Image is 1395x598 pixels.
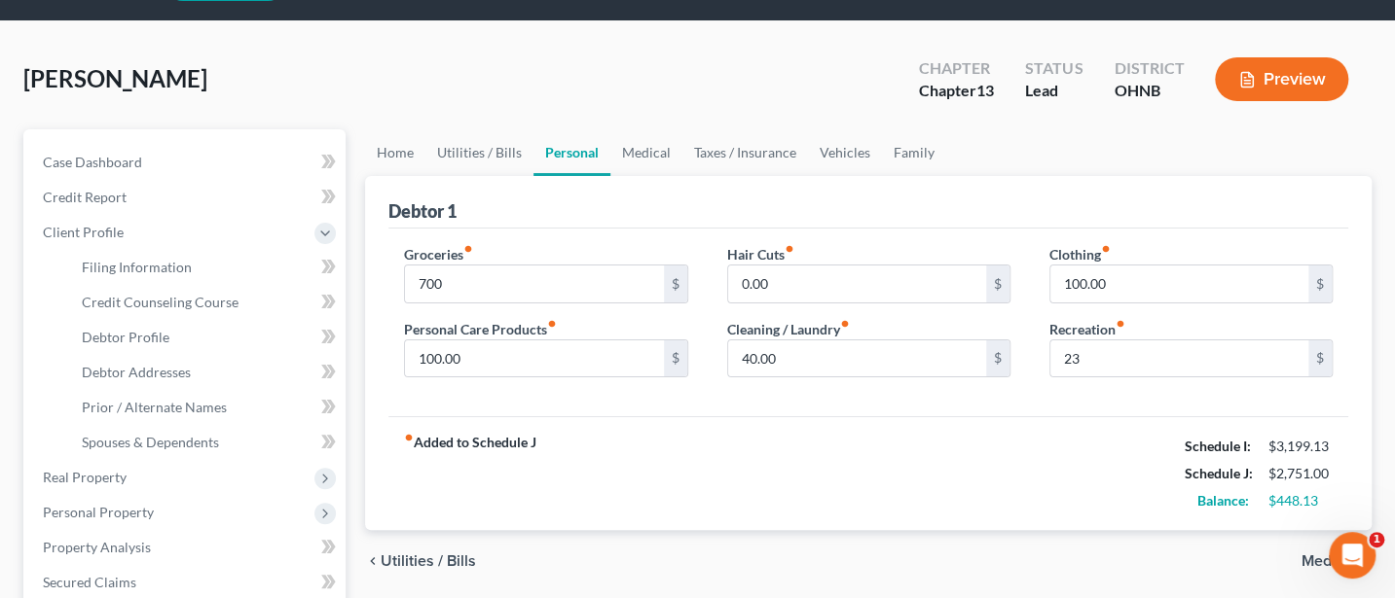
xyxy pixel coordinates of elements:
[986,265,1010,302] div: $
[381,553,476,569] span: Utilities / Bills
[727,319,850,339] label: Cleaning / Laundry
[66,425,346,460] a: Spouses & Dependents
[728,265,986,302] input: --
[1302,553,1372,569] button: Medical chevron_right
[463,244,473,254] i: fiber_manual_record
[405,265,663,302] input: --
[82,259,192,275] span: Filing Information
[1308,340,1332,377] div: $
[976,81,994,99] span: 13
[1025,57,1083,80] div: Status
[1215,57,1348,101] button: Preview
[365,129,425,176] a: Home
[986,340,1010,377] div: $
[1025,80,1083,102] div: Lead
[682,129,808,176] a: Taxes / Insurance
[808,129,882,176] a: Vehicles
[82,399,227,415] span: Prior / Alternate Names
[1116,319,1125,329] i: fiber_manual_record
[82,364,191,380] span: Debtor Addresses
[840,319,850,329] i: fiber_manual_record
[919,80,994,102] div: Chapter
[405,340,663,377] input: --
[919,57,994,80] div: Chapter
[1185,438,1251,454] strong: Schedule I:
[785,244,794,254] i: fiber_manual_record
[1049,319,1125,339] label: Recreation
[43,574,136,590] span: Secured Claims
[388,199,457,223] div: Debtor 1
[1302,553,1356,569] span: Medical
[1050,340,1308,377] input: --
[1268,464,1333,483] div: $2,751.00
[1268,491,1333,510] div: $448.13
[66,320,346,355] a: Debtor Profile
[23,64,207,92] span: [PERSON_NAME]
[882,129,946,176] a: Family
[610,129,682,176] a: Medical
[727,244,794,264] label: Hair Cuts
[27,145,346,180] a: Case Dashboard
[425,129,533,176] a: Utilities / Bills
[82,434,219,450] span: Spouses & Dependents
[82,294,239,310] span: Credit Counseling Course
[664,265,687,302] div: $
[365,553,476,569] button: chevron_left Utilities / Bills
[1049,244,1111,264] label: Clothing
[547,319,557,329] i: fiber_manual_record
[1369,532,1384,547] span: 1
[43,469,127,485] span: Real Property
[43,154,142,170] span: Case Dashboard
[1329,532,1376,579] iframe: Intercom live chat
[82,329,169,345] span: Debtor Profile
[404,319,557,339] label: Personal Care Products
[365,553,381,569] i: chevron_left
[43,224,124,240] span: Client Profile
[27,530,346,565] a: Property Analysis
[404,433,414,442] i: fiber_manual_record
[1197,492,1249,509] strong: Balance:
[533,129,610,176] a: Personal
[43,539,151,555] span: Property Analysis
[66,355,346,390] a: Debtor Addresses
[1101,244,1111,254] i: fiber_manual_record
[404,433,536,514] strong: Added to Schedule J
[1114,80,1184,102] div: OHNB
[43,189,127,205] span: Credit Report
[728,340,986,377] input: --
[1185,465,1253,481] strong: Schedule J:
[1114,57,1184,80] div: District
[1308,265,1332,302] div: $
[404,244,473,264] label: Groceries
[664,340,687,377] div: $
[66,390,346,425] a: Prior / Alternate Names
[43,504,154,520] span: Personal Property
[1268,437,1333,456] div: $3,199.13
[1050,265,1308,302] input: --
[27,180,346,215] a: Credit Report
[66,250,346,285] a: Filing Information
[66,285,346,320] a: Credit Counseling Course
